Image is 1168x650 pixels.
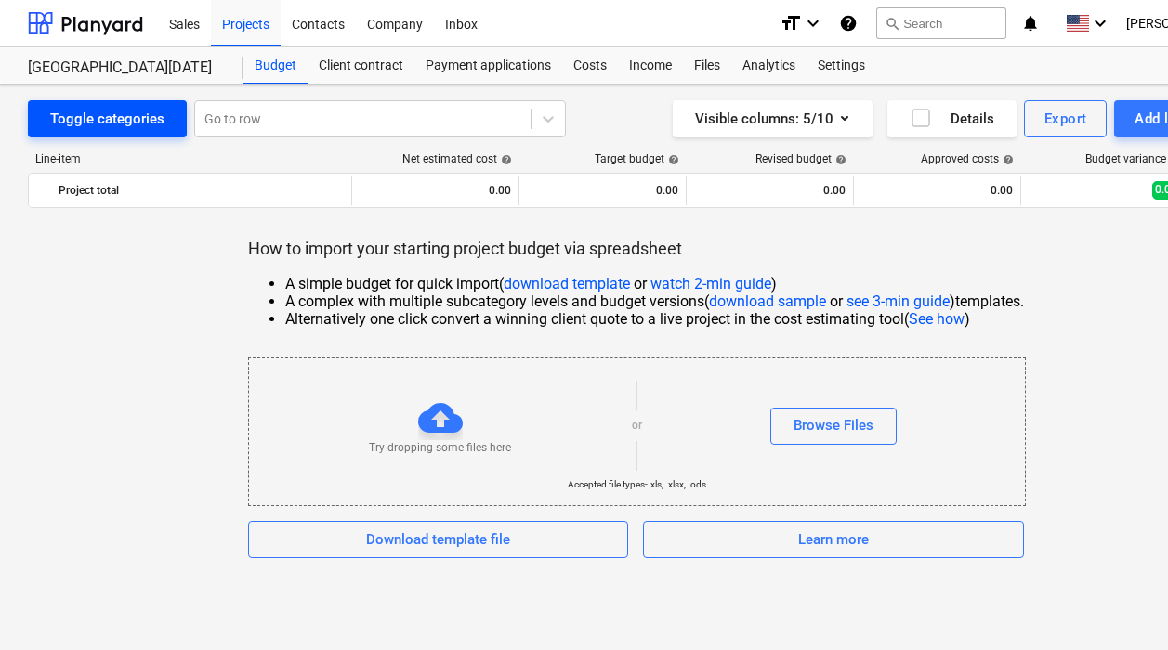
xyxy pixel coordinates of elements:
[28,100,187,137] button: Toggle categories
[562,47,618,84] a: Costs
[1044,107,1087,131] div: Export
[770,408,897,445] button: Browse Files
[50,107,164,131] div: Toggle categories
[527,175,678,205] div: 0.00
[861,175,1013,205] div: 0.00
[885,16,899,31] span: search
[921,152,1014,165] div: Approved costs
[909,310,965,328] a: See how
[360,175,511,205] div: 0.00
[695,107,850,131] div: Visible columns : 5/10
[285,292,1024,310] li: A complex with multiple subcategory levels and budget versions ( or ) templates.
[1075,561,1168,650] iframe: Chat Widget
[673,100,873,137] button: Visible columns:5/10
[709,292,826,310] a: download sample
[285,275,1024,292] li: A simple budget for quick import ( or )
[632,418,642,434] p: or
[807,47,876,84] a: Settings
[664,154,679,165] span: help
[650,275,771,292] a: watch 2-min guide
[910,107,994,131] div: Details
[1024,100,1108,137] button: Export
[28,152,353,165] div: Line-item
[402,152,512,165] div: Net estimated cost
[568,478,706,490] p: Accepted file types - .xls, .xlsx, .ods
[802,12,824,34] i: keyboard_arrow_down
[643,521,1024,558] button: Learn more
[780,12,802,34] i: format_size
[497,154,512,165] span: help
[248,357,1026,506] div: Try dropping some files hereorBrowse FilesAccepted file types-.xls, .xlsx, .ods
[595,152,679,165] div: Target budget
[504,275,630,292] a: download template
[683,47,731,84] a: Files
[28,58,221,78] div: [GEOGRAPHIC_DATA][DATE]
[839,12,858,34] i: Knowledge base
[832,154,846,165] span: help
[798,527,869,552] div: Learn more
[887,100,1017,137] button: Details
[876,7,1006,39] button: Search
[248,238,1024,260] p: How to import your starting project budget via spreadsheet
[731,47,807,84] a: Analytics
[248,521,629,558] button: Download template file
[755,152,846,165] div: Revised budget
[285,310,1024,328] li: Alternatively one click convert a winning client quote to a live project in the cost estimating t...
[846,292,950,310] a: see 3-min guide
[1021,12,1040,34] i: notifications
[414,47,562,84] a: Payment applications
[618,47,683,84] a: Income
[308,47,414,84] a: Client contract
[366,527,510,552] div: Download template file
[794,413,873,437] div: Browse Files
[243,47,308,84] a: Budget
[1089,12,1111,34] i: keyboard_arrow_down
[369,440,511,456] p: Try dropping some files here
[59,175,344,205] div: Project total
[999,154,1014,165] span: help
[694,175,846,205] div: 0.00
